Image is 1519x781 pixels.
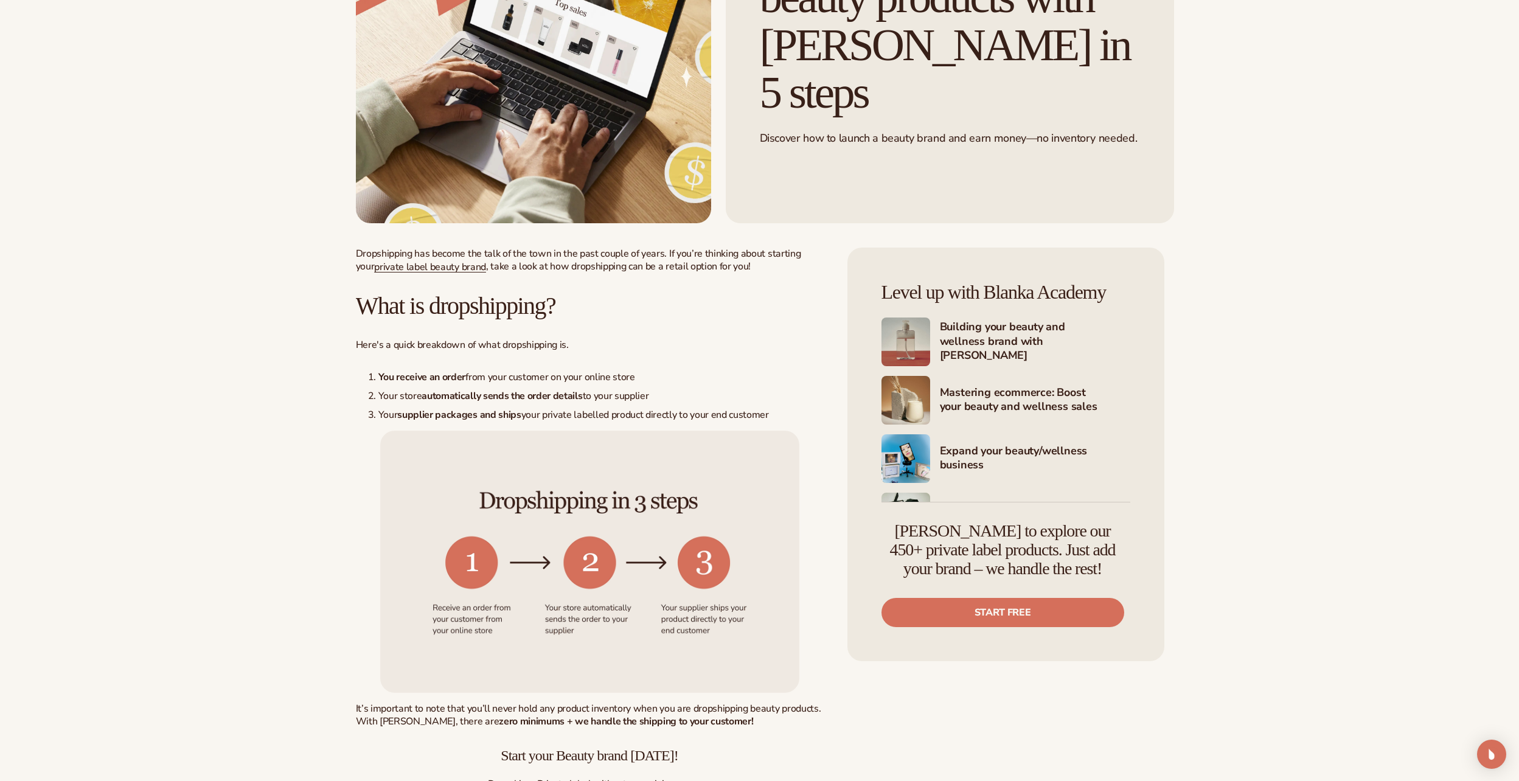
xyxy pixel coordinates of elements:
[356,248,824,273] p: Dropshipping has become the talk of the town in the past couple of years. If you’re thinking abou...
[499,715,753,728] strong: zero minimums + we handle the shipping to your customer!
[380,431,799,693] img: Diagram showing the 3 steps in dropshipping beauty products.
[380,431,799,693] a: Sign up - Blanka Brand
[881,318,1130,366] a: Shopify Image 2 Building your beauty and wellness brand with [PERSON_NAME]
[881,376,930,425] img: Shopify Image 3
[881,434,930,483] img: Shopify Image 4
[760,131,1140,145] p: Discover how to launch a beauty brand and earn money—no inventory needed.
[881,598,1124,627] a: Start free
[397,408,521,422] strong: supplier packages and ships
[368,371,824,384] li: from your customer on your online store
[368,409,824,422] li: Your your private labelled product directly to your end customer
[881,522,1124,578] h4: [PERSON_NAME] to explore our 450+ private label products. Just add your brand – we handle the rest!
[356,703,824,728] p: It’s important to note that you’ll never hold any product inventory when you are dropshipping bea...
[940,320,1130,364] h4: Building your beauty and wellness brand with [PERSON_NAME]
[881,493,930,541] img: Shopify Image 5
[378,370,466,384] strong: You receive an order
[940,444,1130,474] h4: Expand your beauty/wellness business
[356,339,824,352] p: Here's a quick breakdown of what dropshipping is.
[881,493,1130,541] a: Shopify Image 5 Marketing your beauty and wellness brand 101
[1477,740,1506,769] div: Open Intercom Messenger
[356,748,824,763] h3: Start your Beauty brand [DATE]!
[881,282,1130,303] h4: Level up with Blanka Academy
[422,389,582,403] strong: automatically sends the order details
[881,376,1130,425] a: Shopify Image 3 Mastering ecommerce: Boost your beauty and wellness sales
[374,260,486,274] a: private label beauty brand
[881,434,1130,483] a: Shopify Image 4 Expand your beauty/wellness business
[940,386,1130,415] h4: Mastering ecommerce: Boost your beauty and wellness sales
[881,318,930,366] img: Shopify Image 2
[368,390,824,403] li: Your store to your supplier
[356,293,824,319] h2: What is dropshipping?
